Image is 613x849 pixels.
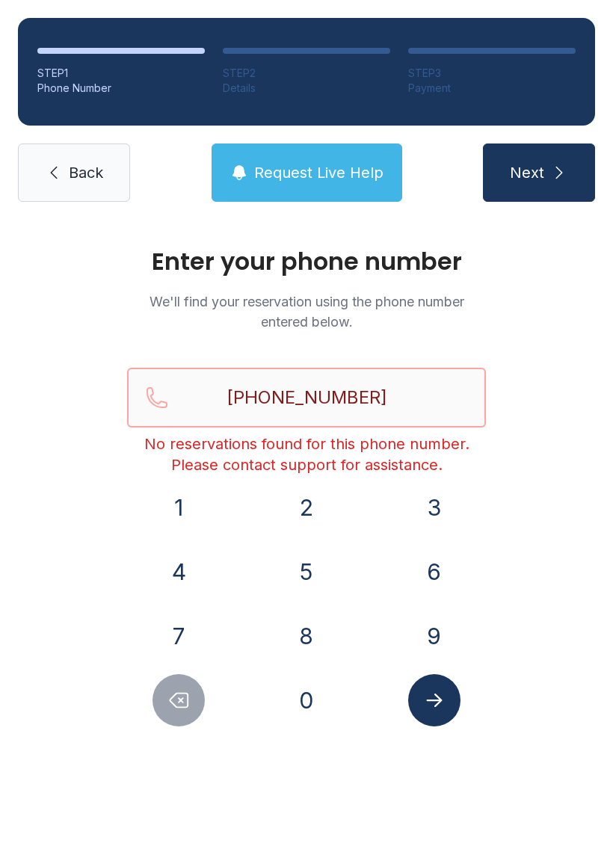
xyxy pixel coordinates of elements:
button: Submit lookup form [408,674,460,726]
div: Payment [408,81,576,96]
div: No reservations found for this phone number. Please contact support for assistance. [127,433,486,475]
button: 9 [408,610,460,662]
p: We'll find your reservation using the phone number entered below. [127,291,486,332]
input: Reservation phone number [127,368,486,427]
div: STEP 3 [408,66,576,81]
div: Details [223,81,390,96]
button: 2 [280,481,333,534]
div: STEP 2 [223,66,390,81]
span: Back [69,162,103,183]
span: Request Live Help [254,162,383,183]
div: STEP 1 [37,66,205,81]
button: 5 [280,546,333,598]
button: 3 [408,481,460,534]
button: 7 [153,610,205,662]
button: 6 [408,546,460,598]
button: 4 [153,546,205,598]
button: 8 [280,610,333,662]
span: Next [510,162,544,183]
h1: Enter your phone number [127,250,486,274]
button: 0 [280,674,333,726]
div: Phone Number [37,81,205,96]
button: Delete number [153,674,205,726]
button: 1 [153,481,205,534]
